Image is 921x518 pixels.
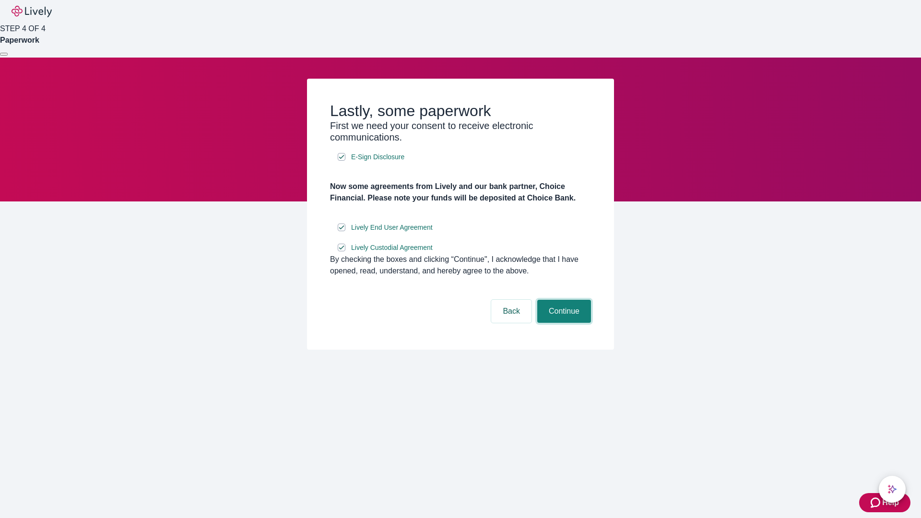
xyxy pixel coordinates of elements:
[491,300,531,323] button: Back
[349,242,435,254] a: e-sign disclosure document
[349,151,406,163] a: e-sign disclosure document
[882,497,899,508] span: Help
[859,493,910,512] button: Zendesk support iconHelp
[887,484,897,494] svg: Lively AI Assistant
[351,152,404,162] span: E-Sign Disclosure
[330,254,591,277] div: By checking the boxes and clicking “Continue", I acknowledge that I have opened, read, understand...
[330,181,591,204] h4: Now some agreements from Lively and our bank partner, Choice Financial. Please note your funds wi...
[330,120,591,143] h3: First we need your consent to receive electronic communications.
[12,6,52,17] img: Lively
[871,497,882,508] svg: Zendesk support icon
[537,300,591,323] button: Continue
[330,102,591,120] h2: Lastly, some paperwork
[351,223,433,233] span: Lively End User Agreement
[349,222,435,234] a: e-sign disclosure document
[351,243,433,253] span: Lively Custodial Agreement
[879,476,906,503] button: chat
